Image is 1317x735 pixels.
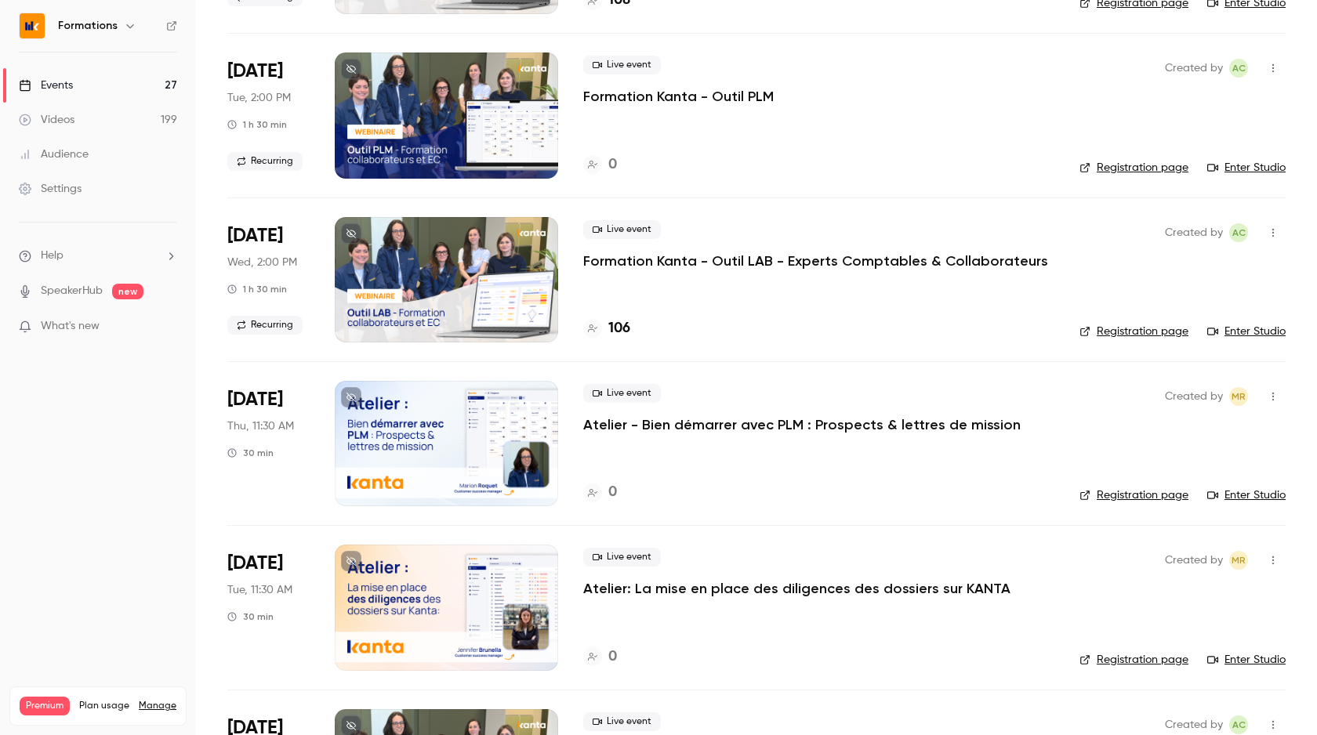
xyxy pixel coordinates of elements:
a: Enter Studio [1207,324,1286,339]
a: 0 [583,482,617,503]
a: Registration page [1079,487,1188,503]
span: What's new [41,318,100,335]
h6: Formations [58,18,118,34]
span: new [112,284,143,299]
span: Marion Roquet [1229,387,1248,406]
h4: 0 [608,646,617,668]
span: Anaïs Cachelou [1229,59,1248,78]
span: Recurring [227,152,303,171]
div: Sep 11 Thu, 11:30 AM (Europe/Paris) [227,381,310,506]
div: Events [19,78,73,93]
span: AC [1232,59,1246,78]
a: Registration page [1079,324,1188,339]
a: Registration page [1079,652,1188,668]
div: Videos [19,112,74,128]
span: AC [1232,223,1246,242]
span: Live event [583,712,661,731]
span: AC [1232,715,1246,734]
a: Formation Kanta - Outil PLM [583,87,774,106]
span: Created by [1165,715,1223,734]
a: 0 [583,646,617,668]
a: Registration page [1079,160,1188,176]
span: Tue, 11:30 AM [227,582,292,598]
a: Enter Studio [1207,652,1286,668]
div: 1 h 30 min [227,118,287,131]
div: Sep 23 Tue, 11:30 AM (Europe/Paris) [227,545,310,670]
div: 30 min [227,447,274,459]
a: Formation Kanta - Outil LAB - Experts Comptables & Collaborateurs [583,252,1048,270]
a: Atelier: La mise en place des diligences des dossiers sur KANTA [583,579,1010,598]
span: [DATE] [227,223,283,248]
a: Enter Studio [1207,487,1286,503]
span: Live event [583,220,661,239]
span: Created by [1165,551,1223,570]
span: Marion Roquet [1229,551,1248,570]
div: Settings [19,181,82,197]
span: MR [1232,387,1246,406]
a: 0 [583,154,617,176]
span: Recurring [227,316,303,335]
span: Anaïs Cachelou [1229,223,1248,242]
div: Sep 10 Wed, 2:00 PM (Europe/Paris) [227,217,310,342]
li: help-dropdown-opener [19,248,177,264]
span: Created by [1165,223,1223,242]
span: Live event [583,548,661,567]
a: 106 [583,318,630,339]
a: Enter Studio [1207,160,1286,176]
span: Created by [1165,59,1223,78]
span: [DATE] [227,387,283,412]
img: Formations [20,13,45,38]
span: Created by [1165,387,1223,406]
div: 1 h 30 min [227,283,287,295]
span: Wed, 2:00 PM [227,255,297,270]
div: Sep 9 Tue, 2:00 PM (Europe/Paris) [227,52,310,178]
a: SpeakerHub [41,283,103,299]
span: Anaïs Cachelou [1229,715,1248,734]
span: Plan usage [79,700,129,712]
div: 30 min [227,610,274,623]
span: [DATE] [227,59,283,84]
div: Audience [19,147,89,162]
a: Manage [139,700,176,712]
span: Thu, 11:30 AM [227,418,294,434]
span: Tue, 2:00 PM [227,90,291,106]
iframe: Noticeable Trigger [158,320,177,334]
h4: 0 [608,154,617,176]
h4: 0 [608,482,617,503]
h4: 106 [608,318,630,339]
span: [DATE] [227,551,283,576]
span: MR [1232,551,1246,570]
a: Atelier - Bien démarrer avec PLM : Prospects & lettres de mission [583,415,1021,434]
span: Help [41,248,63,264]
span: Live event [583,56,661,74]
span: Live event [583,384,661,403]
span: Premium [20,697,70,715]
